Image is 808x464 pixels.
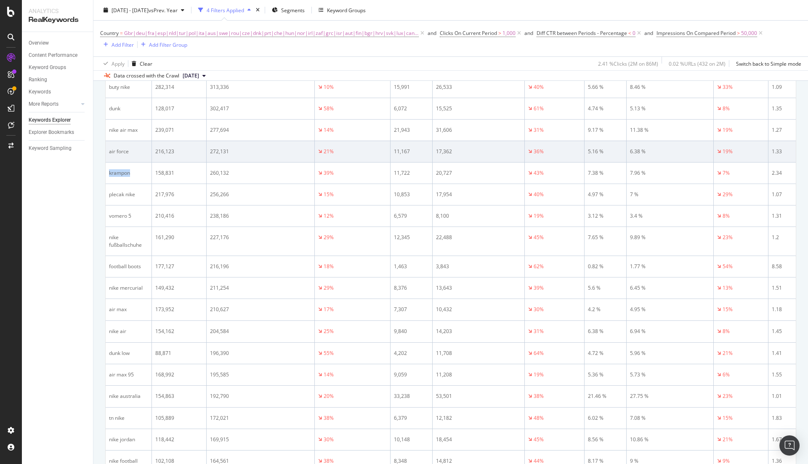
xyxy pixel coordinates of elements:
div: 40% [534,83,544,91]
div: 6% [723,371,730,379]
div: 5.73 % [630,371,710,379]
div: 9.17 % [588,126,623,134]
div: 21.46 % [588,392,623,400]
div: 19% [534,212,544,220]
div: 196,390 [210,349,311,357]
div: nike australia [109,392,148,400]
div: 15% [723,414,733,422]
div: 11,708 [436,349,521,357]
span: Country [100,29,119,37]
div: Open Intercom Messenger [779,435,800,456]
div: 6.45 % [630,284,710,292]
div: 3.12 % [588,212,623,220]
div: 0.02 % URLs ( 432 on 2M ) [669,60,726,67]
div: 272,131 [210,148,311,155]
div: 19% [534,371,544,379]
div: 6.94 % [630,328,710,335]
div: 26,533 [436,83,521,91]
div: 10,432 [436,306,521,313]
div: 4,202 [394,349,429,357]
div: 25% [324,328,334,335]
div: 8% [723,328,730,335]
div: 149,432 [155,284,203,292]
div: 40% [534,191,544,198]
div: 4.74 % [588,105,623,112]
div: 11,722 [394,169,429,177]
div: Add Filter [112,41,134,48]
div: 158,831 [155,169,203,177]
div: 61% [534,105,544,112]
div: 5.13 % [630,105,710,112]
button: Add Filter Group [138,40,187,50]
div: 18% [324,263,334,270]
div: 1,463 [394,263,429,270]
span: 1,000 [502,27,516,39]
div: 6.38 % [630,148,710,155]
div: 45% [534,436,544,443]
div: 21,943 [394,126,429,134]
div: 8% [723,105,730,112]
div: 4 Filters Applied [207,6,244,13]
div: 5.16 % [588,148,623,155]
div: 53,501 [436,392,521,400]
div: More Reports [29,100,58,109]
div: 27.75 % [630,392,710,400]
button: Add Filter [100,40,134,50]
div: 13% [723,284,733,292]
div: 256,266 [210,191,311,198]
div: 10,148 [394,436,429,443]
button: Switch back to Simple mode [733,57,801,70]
div: 31% [534,126,544,134]
span: Diff CTR between Periods - Percentage [537,29,627,37]
div: 3,843 [436,263,521,270]
span: > [498,29,501,37]
div: 277,694 [210,126,311,134]
div: Apply [112,60,125,67]
div: 161,290 [155,234,203,241]
div: 7,307 [394,306,429,313]
div: 302,417 [210,105,311,112]
div: and [644,29,653,37]
span: Gbr|deu|fra|esp|nld|tur|pol|ita|aus|swe|rou|cze|dnk|prt|che|hun|nor|irl|zaf|grc|isr|aut|fin|bgr|h... [124,27,419,39]
span: > [737,29,740,37]
div: 21% [723,349,733,357]
div: 172,021 [210,414,311,422]
a: Keyword Sampling [29,144,87,153]
div: 54% [723,263,733,270]
div: 33,238 [394,392,429,400]
div: 8% [723,212,730,220]
div: 4.95 % [630,306,710,313]
div: 17,954 [436,191,521,198]
div: Add Filter Group [149,41,187,48]
div: 8,376 [394,284,429,292]
div: 4.2 % [588,306,623,313]
div: 216,123 [155,148,203,155]
div: 45% [534,234,544,241]
div: 20,727 [436,169,521,177]
div: 30% [324,436,334,443]
div: air force [109,148,148,155]
div: 11,167 [394,148,429,155]
div: 17% [324,306,334,313]
div: 15,991 [394,83,429,91]
span: Impressions On Compared Period [656,29,736,37]
div: 7.08 % [630,414,710,422]
div: 31% [534,328,544,335]
div: nike air max [109,126,148,134]
div: 128,017 [155,105,203,112]
div: Analytics [29,7,86,15]
button: and [428,29,436,37]
div: 9,059 [394,371,429,379]
a: Content Performance [29,51,87,60]
div: 48% [534,414,544,422]
div: 30% [534,306,544,313]
div: Data crossed with the Crawl [114,72,179,80]
div: 5.66 % [588,83,623,91]
div: 7.38 % [588,169,623,177]
div: 58% [324,105,334,112]
div: 12,345 [394,234,429,241]
div: 15,525 [436,105,521,112]
div: RealKeywords [29,15,86,25]
div: 36% [534,148,544,155]
div: times [254,6,261,14]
